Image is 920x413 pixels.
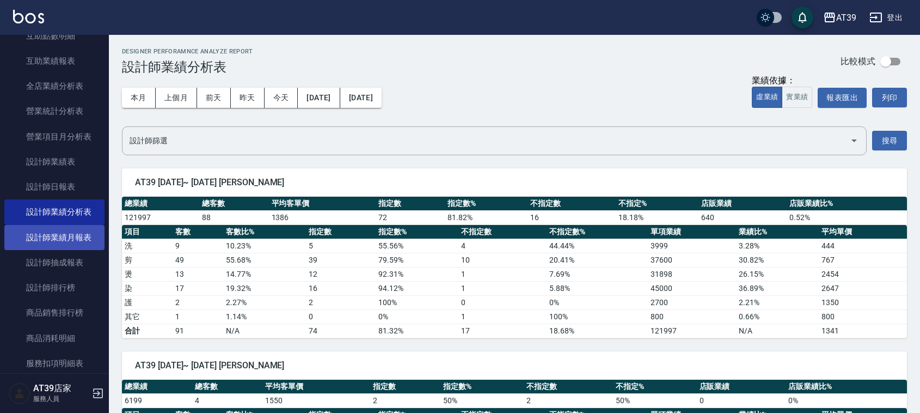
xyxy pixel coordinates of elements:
td: 50 % [613,393,697,408]
th: 指定數% [376,225,458,239]
td: 50 % [440,393,524,408]
td: 12 [306,267,376,281]
th: 店販業績比% [786,380,907,394]
td: 2.27 % [223,295,306,309]
h3: 設計師業績分析表 [122,59,253,75]
button: 虛業績 [752,87,782,108]
th: 不指定% [613,380,697,394]
button: 上個月 [156,88,197,108]
td: 79.59 % [376,253,458,267]
th: 指定數 [376,197,445,211]
td: 0 [458,295,547,309]
td: 640 [698,210,787,224]
td: 0 [306,309,376,324]
a: 服務扣項明細表 [4,351,105,376]
table: a dense table [122,380,907,408]
td: 81.32% [376,324,458,338]
td: 2 [173,295,223,309]
td: 3999 [648,239,736,253]
th: 總業績 [122,197,199,211]
td: 2647 [819,281,907,295]
td: 72 [376,210,445,224]
td: N/A [736,324,819,338]
td: 護 [122,295,173,309]
th: 店販業績 [697,380,786,394]
td: 92.31 % [376,267,458,281]
td: 1 [458,267,547,281]
td: 74 [306,324,376,338]
td: 1 [173,309,223,324]
td: 55.68 % [223,253,306,267]
td: 100 % [376,295,458,309]
td: 36.89 % [736,281,819,295]
th: 指定數% [440,380,524,394]
td: 9 [173,239,223,253]
table: a dense table [122,197,907,225]
th: 客數比% [223,225,306,239]
a: 設計師排行榜 [4,275,105,300]
td: 121997 [648,324,736,338]
th: 不指定% [616,197,698,211]
th: 業績比% [736,225,819,239]
td: 55.56 % [376,239,458,253]
td: 81.82 % [445,210,528,224]
button: [DATE] [298,88,340,108]
button: Open [845,132,863,149]
td: 5 [306,239,376,253]
button: save [792,7,813,28]
td: 4 [192,393,262,408]
td: 17 [173,281,223,295]
td: 2.21 % [736,295,819,309]
td: 0 % [376,309,458,324]
th: 不指定數 [458,225,547,239]
img: Person [9,382,30,404]
td: 767 [819,253,907,267]
th: 總客數 [199,197,269,211]
td: N/A [223,324,306,338]
a: 設計師業績分析表 [4,199,105,224]
span: AT39 [DATE]~ [DATE] [PERSON_NAME] [135,177,894,188]
td: 17 [458,324,547,338]
td: 37600 [648,253,736,267]
button: 昨天 [231,88,265,108]
td: 14.77 % [223,267,306,281]
td: 染 [122,281,173,295]
th: 不指定數% [547,225,648,239]
td: 121997 [122,210,199,224]
th: 單項業績 [648,225,736,239]
td: 39 [306,253,376,267]
td: 2 [524,393,613,408]
a: 營業項目月分析表 [4,124,105,149]
button: 登出 [865,8,907,28]
td: 16 [306,281,376,295]
td: 0.52 % [787,210,907,224]
span: AT39 [DATE]~ [DATE] [PERSON_NAME] [135,360,894,371]
td: 1 [458,309,547,324]
th: 指定數 [306,225,376,239]
td: 1550 [262,393,370,408]
td: 燙 [122,267,173,281]
td: 88 [199,210,269,224]
div: AT39 [836,11,856,25]
a: 設計師抽成報表 [4,250,105,275]
a: 全店業績分析表 [4,74,105,99]
td: 444 [819,239,907,253]
img: Logo [13,10,44,23]
th: 店販業績比% [787,197,907,211]
button: AT39 [819,7,861,29]
td: 49 [173,253,223,267]
td: 其它 [122,309,173,324]
td: 1 [458,281,547,295]
td: 2 [370,393,440,408]
a: 商品銷售排行榜 [4,300,105,325]
td: 3.28 % [736,239,819,253]
a: 設計師日報表 [4,174,105,199]
th: 不指定數 [528,197,616,211]
th: 平均客單價 [262,380,370,394]
th: 項目 [122,225,173,239]
td: 44.44 % [547,239,648,253]
td: 剪 [122,253,173,267]
button: 列印 [872,88,907,107]
button: 實業績 [782,87,812,108]
th: 指定數% [445,197,528,211]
